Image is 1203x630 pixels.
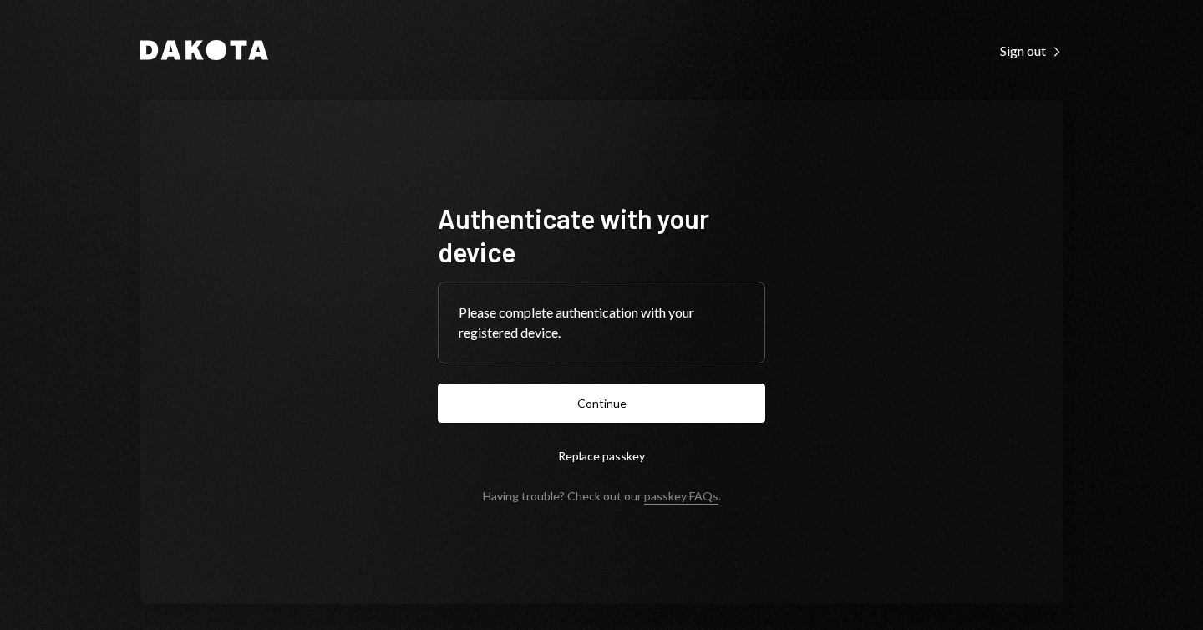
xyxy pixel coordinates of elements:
div: Having trouble? Check out our . [483,489,721,503]
a: passkey FAQs [644,489,718,505]
button: Replace passkey [438,436,765,475]
button: Continue [438,384,765,423]
div: Please complete authentication with your registered device. [459,302,744,343]
a: Sign out [1000,41,1063,59]
div: Sign out [1000,43,1063,59]
h1: Authenticate with your device [438,201,765,268]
